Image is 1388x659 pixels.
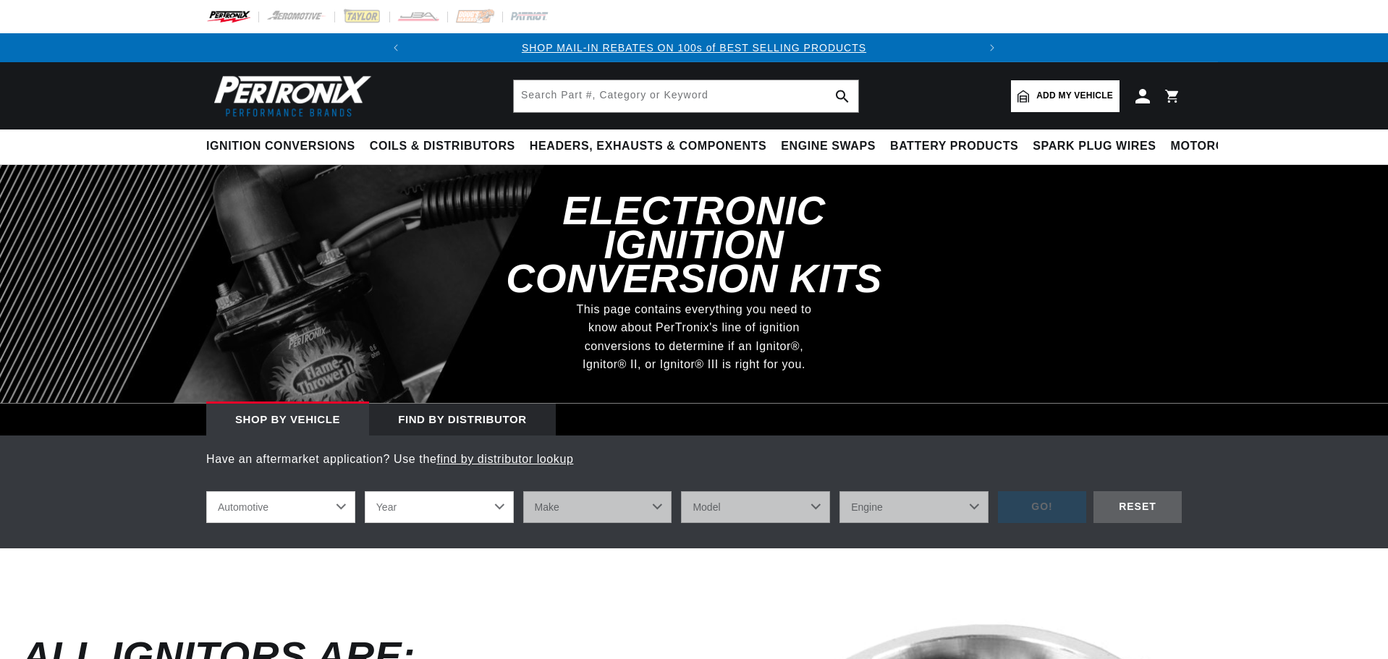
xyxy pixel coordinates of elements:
slideshow-component: Translation missing: en.sections.announcements.announcement_bar [170,33,1218,62]
a: SHOP MAIL-IN REBATES ON 100s of BEST SELLING PRODUCTS [522,42,866,54]
span: Battery Products [890,139,1018,154]
button: Translation missing: en.sections.announcements.previous_announcement [381,33,410,62]
summary: Engine Swaps [774,129,883,163]
input: Search Part #, Category or Keyword [514,80,858,112]
span: Headers, Exhausts & Components [530,139,766,154]
select: Engine [839,491,989,523]
span: Add my vehicle [1036,89,1113,103]
div: 1 of 2 [410,40,978,56]
a: find by distributor lookup [436,453,573,465]
div: Find by Distributor [369,404,556,435]
span: Motorcycle [1171,139,1257,154]
a: Add my vehicle [1011,80,1120,112]
button: Translation missing: en.sections.announcements.next_announcement [978,33,1007,62]
img: Pertronix [206,71,373,121]
span: Ignition Conversions [206,139,355,154]
summary: Motorcycle [1164,129,1264,163]
p: Have an aftermarket application? Use the [206,450,1182,469]
span: Engine Swaps [781,139,876,154]
summary: Headers, Exhausts & Components [522,129,774,163]
select: Model [681,491,830,523]
select: Make [523,491,672,523]
select: Year [365,491,514,523]
summary: Ignition Conversions [206,129,363,163]
div: RESET [1093,491,1182,524]
h3: Electronic Ignition Conversion Kits [477,194,911,295]
select: Ride Type [206,491,355,523]
span: Spark Plug Wires [1033,139,1156,154]
summary: Spark Plug Wires [1025,129,1163,163]
summary: Battery Products [883,129,1025,163]
summary: Coils & Distributors [363,129,522,163]
button: search button [826,80,858,112]
p: This page contains everything you need to know about PerTronix's line of ignition conversions to ... [567,300,821,374]
div: Announcement [410,40,978,56]
div: Shop by vehicle [206,404,369,435]
span: Coils & Distributors [370,139,515,154]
